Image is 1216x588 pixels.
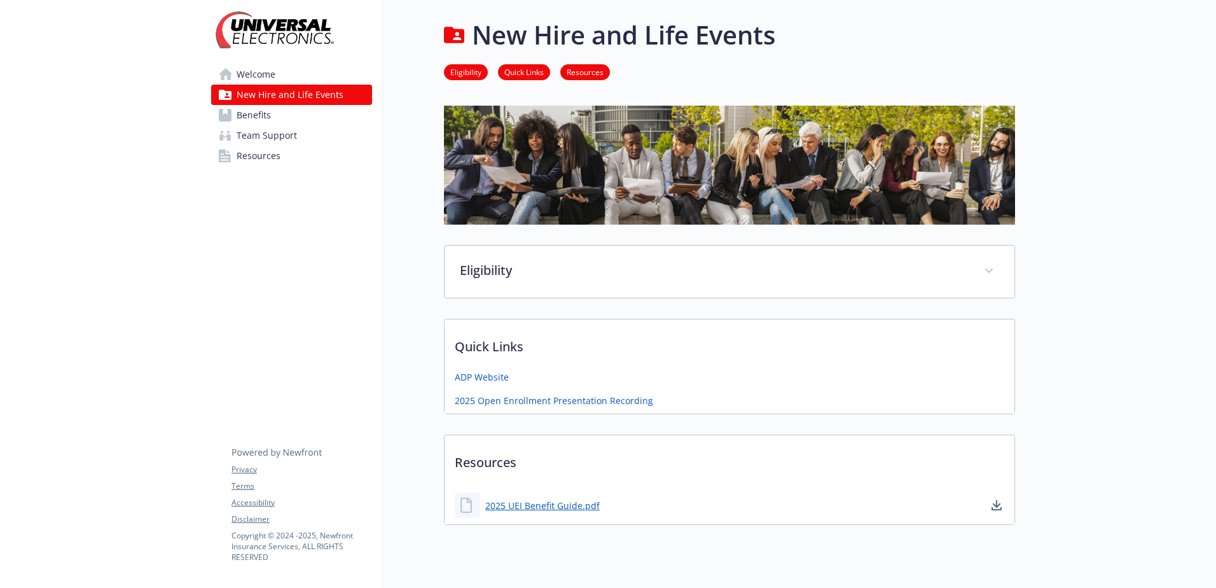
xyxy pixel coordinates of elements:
[231,497,371,508] a: Accessibility
[445,246,1014,298] div: Eligibility
[237,85,343,105] span: New Hire and Life Events
[455,370,509,384] a: ADP Website
[211,146,372,166] a: Resources
[211,105,372,125] a: Benefits
[485,499,600,512] a: 2025 UEI Benefit Guide.pdf
[560,66,610,78] a: Resources
[498,66,550,78] a: Quick Links
[237,146,280,166] span: Resources
[211,85,372,105] a: New Hire and Life Events
[237,64,275,85] span: Welcome
[231,464,371,475] a: Privacy
[472,16,775,54] h1: New Hire and Life Events
[237,105,271,125] span: Benefits
[231,530,371,563] p: Copyright © 2024 - 2025 , Newfront Insurance Services, ALL RIGHTS RESERVED
[460,261,969,280] p: Eligibility
[989,498,1004,513] a: download document
[455,394,653,407] a: 2025 Open Enrollment Presentation Recording
[444,106,1015,225] img: new hire page banner
[444,66,488,78] a: Eligibility
[445,319,1014,367] p: Quick Links
[231,480,371,492] a: Terms
[231,514,371,525] a: Disclaimer
[211,125,372,146] a: Team Support
[445,435,1014,482] p: Resources
[237,125,297,146] span: Team Support
[211,64,372,85] a: Welcome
